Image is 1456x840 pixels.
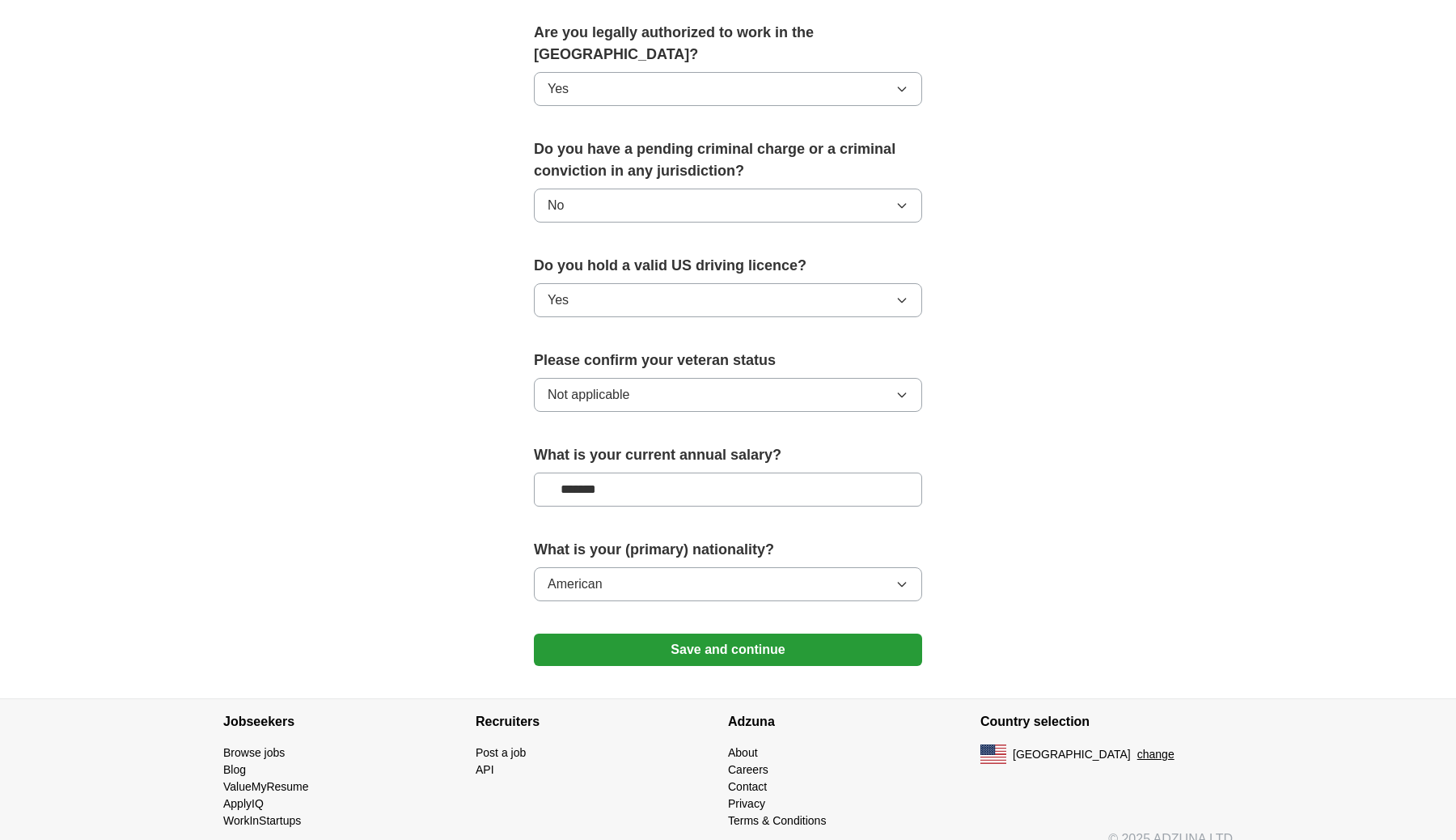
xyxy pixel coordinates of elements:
label: What is your (primary) nationality? [534,539,922,561]
label: Do you have a pending criminal charge or a criminal conviction in any jurisdiction? [534,138,922,182]
a: Post a job [476,746,526,759]
span: Not applicable [548,385,629,405]
button: Save and continue [534,634,922,666]
a: Blog [223,763,246,776]
span: [GEOGRAPHIC_DATA] [1013,746,1131,763]
button: Not applicable [534,378,922,412]
a: ValueMyResume [223,780,309,793]
a: WorkInStartups [223,814,301,827]
a: API [476,763,494,776]
button: American [534,567,922,601]
button: Yes [534,72,922,106]
a: Privacy [728,797,765,810]
span: American [548,575,603,594]
button: No [534,189,922,223]
label: What is your current annual salary? [534,444,922,466]
a: Careers [728,763,768,776]
span: Yes [548,291,569,310]
span: No [548,196,564,215]
a: About [728,746,758,759]
button: change [1137,746,1175,763]
a: Browse jobs [223,746,285,759]
img: US flag [980,745,1006,764]
span: Yes [548,79,569,99]
h4: Country selection [980,699,1233,745]
label: Do you hold a valid US driving licence? [534,255,922,277]
a: Contact [728,780,767,793]
a: Terms & Conditions [728,814,826,827]
a: ApplyIQ [223,797,264,810]
button: Yes [534,283,922,317]
label: Are you legally authorized to work in the [GEOGRAPHIC_DATA]? [534,22,922,66]
label: Please confirm your veteran status [534,350,922,371]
